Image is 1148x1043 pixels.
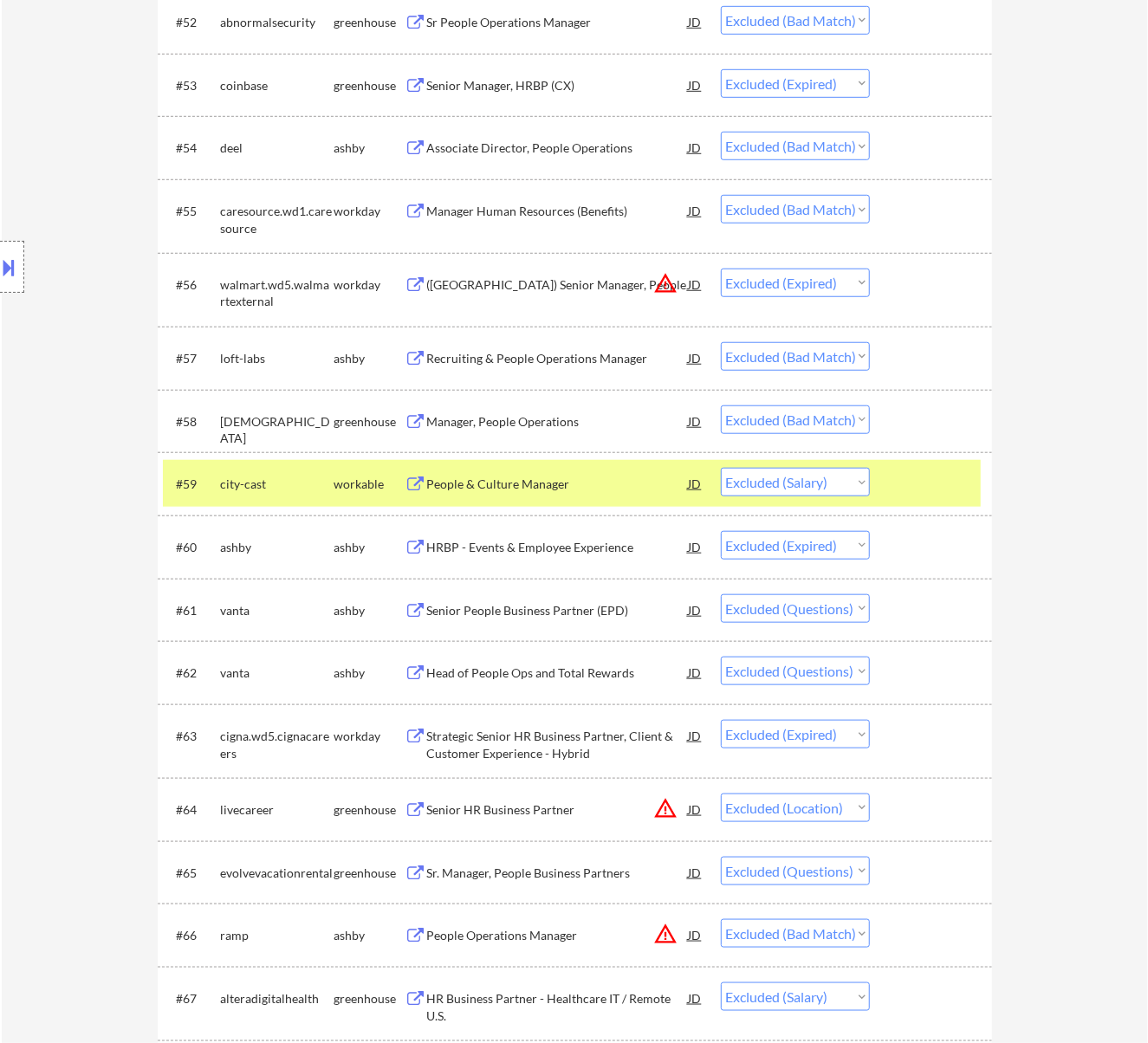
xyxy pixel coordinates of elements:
div: ashby [334,927,405,944]
div: greenhouse [334,413,405,431]
div: cigna.wd5.cignacareers [221,728,334,761]
div: JD [687,857,704,888]
div: workday [334,728,405,745]
div: ashby [334,139,405,157]
div: workable [334,476,405,493]
div: JD [687,6,704,37]
div: #52 [177,14,207,31]
div: greenhouse [334,77,405,94]
div: #60 [177,539,207,556]
div: Recruiting & People Operations Manager [427,350,689,367]
div: #67 [177,990,207,1007]
div: ashby [334,602,405,619]
div: alteradigitalhealth [221,990,334,1007]
div: workday [334,203,405,220]
div: #63 [177,728,207,745]
div: Sr. Manager, People Business Partners [427,865,689,882]
div: greenhouse [334,865,405,882]
div: HRBP - Events & Employee Experience [427,539,689,556]
div: JD [687,594,704,625]
div: livecareer [221,801,334,819]
div: Manager Human Resources (Benefits) [427,203,689,220]
div: JD [687,195,704,226]
div: Senior HR Business Partner [427,801,689,819]
div: HR Business Partner - Healthcare IT / Remote U.S. [427,990,689,1024]
div: Senior People Business Partner (EPD) [427,602,689,619]
div: Manager, People Operations [427,413,689,431]
div: #65 [177,865,207,882]
div: JD [687,982,704,1014]
div: #59 [177,476,207,493]
div: greenhouse [334,990,405,1007]
div: abnormalsecurity [221,14,334,31]
div: workday [334,276,405,294]
div: People & Culture Manager [427,476,689,493]
div: vanta [221,602,334,619]
div: Head of People Ops and Total Rewards [427,664,689,682]
div: ramp [221,927,334,944]
button: warning_amber [654,796,678,820]
div: vanta [221,664,334,682]
div: ashby [221,539,334,556]
div: greenhouse [334,801,405,819]
div: #62 [177,664,207,682]
div: JD [687,69,704,100]
div: ashby [334,664,405,682]
div: #61 [177,602,207,619]
div: [DEMOGRAPHIC_DATA] [221,413,334,447]
div: JD [687,468,704,499]
div: #64 [177,801,207,819]
div: ashby [334,539,405,556]
div: city-cast [221,476,334,493]
div: greenhouse [334,14,405,31]
div: #66 [177,927,207,944]
div: Senior Manager, HRBP (CX) [427,77,689,94]
div: Sr People Operations Manager [427,14,689,31]
div: JD [687,531,704,562]
div: ashby [334,350,405,367]
div: JD [687,919,704,950]
div: ([GEOGRAPHIC_DATA]) Senior Manager, People [427,276,689,294]
div: People Operations Manager [427,927,689,944]
div: JD [687,657,704,688]
div: JD [687,405,704,437]
div: coinbase [221,77,334,94]
div: Strategic Senior HR Business Partner, Client & Customer Experience - Hybrid [427,728,689,761]
div: JD [687,794,704,825]
div: JD [687,132,704,163]
div: #53 [177,77,207,94]
div: JD [687,269,704,300]
div: JD [687,720,704,751]
div: evolvevacationrental [221,865,334,882]
button: warning_amber [654,922,678,946]
div: Associate Director, People Operations [427,139,689,157]
div: JD [687,342,704,373]
button: warning_amber [654,271,678,295]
